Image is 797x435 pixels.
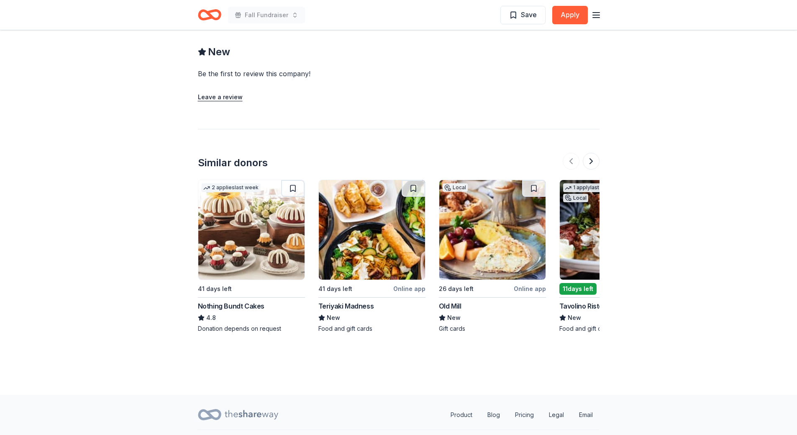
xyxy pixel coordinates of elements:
span: Save [521,9,537,20]
button: Save [500,6,546,24]
img: Image for Nothing Bundt Cakes [198,180,305,280]
a: Blog [481,407,507,423]
div: Nothing Bundt Cakes [198,301,264,311]
span: New [327,313,340,323]
div: Donation depends on request [198,324,305,333]
a: Legal [542,407,571,423]
div: 11 days left [559,283,597,295]
div: 26 days left [439,284,474,294]
span: Fall Fundraiser [245,10,288,20]
a: Image for Nothing Bundt Cakes2 applieslast week41 days leftNothing Bundt Cakes4.8Donation depends... [198,180,305,333]
a: Home [198,5,221,25]
a: Image for Teriyaki Madness41 days leftOnline appTeriyaki MadnessNewFood and gift cards [318,180,425,333]
a: Image for Tavolino Ristorante Italiano1 applylast weekLocal11days leftOnline appTavolino Ristoran... [559,180,666,333]
div: 41 days left [198,284,232,294]
div: Local [563,194,588,202]
div: Online app [393,283,425,294]
button: Apply [552,6,588,24]
a: Pricing [508,407,541,423]
div: 2 applies last week [202,183,260,192]
nav: quick links [444,407,600,423]
div: Food and gift cards [559,324,666,333]
div: Online app [514,283,546,294]
div: Food and gift cards [318,324,425,333]
span: New [208,45,230,59]
div: Similar donors [198,156,268,170]
span: New [447,313,461,323]
a: Product [444,407,479,423]
div: Be the first to review this company! [198,69,412,79]
div: Local [443,183,468,192]
span: 4.8 [206,313,216,323]
img: Image for Teriyaki Madness [319,180,425,280]
a: Email [572,407,600,423]
button: Fall Fundraiser [228,7,305,23]
button: Leave a review [198,92,243,102]
div: Gift cards [439,324,546,333]
img: Image for Old Mill [439,180,546,280]
span: New [568,313,581,323]
div: 1 apply last week [563,183,616,192]
div: Teriyaki Madness [318,301,374,311]
div: Tavolino Ristorante Italiano [559,301,645,311]
img: Image for Tavolino Ristorante Italiano [560,180,666,280]
div: Old Mill [439,301,461,311]
a: Image for Old MillLocal26 days leftOnline appOld MillNewGift cards [439,180,546,333]
div: 41 days left [318,284,352,294]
